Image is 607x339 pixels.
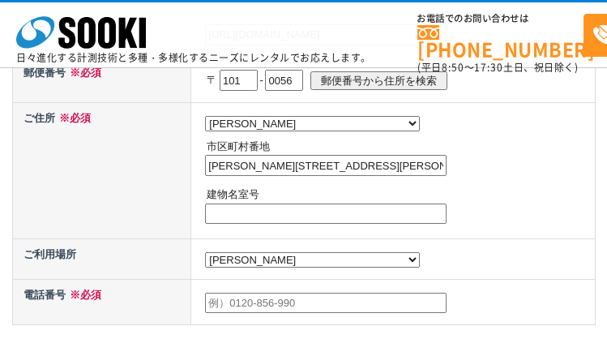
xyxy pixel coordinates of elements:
input: 例）0120-856-990 [205,293,447,314]
p: 市区町村番地 [207,139,591,156]
span: ※必須 [66,67,101,79]
input: 550 [220,70,258,91]
span: 17:30 [474,60,503,75]
th: 電話番号 [12,279,191,324]
span: ※必須 [55,112,91,124]
p: 日々進化する計測技術と多種・多様化するニーズにレンタルでお応えします。 [16,53,371,62]
span: ※必須 [66,289,101,301]
input: 郵便番号から住所を検索 [310,71,447,90]
th: ご住所 [12,102,191,238]
span: (平日 ～ 土日、祝日除く) [417,60,578,75]
a: [PHONE_NUMBER] [417,25,583,58]
th: 郵便番号 [12,57,191,102]
span: 8:50 [442,60,464,75]
th: ご利用場所 [12,239,191,280]
input: 例）大阪市西区西本町1-15-10 [205,155,447,176]
p: 建物名室号 [207,187,591,204]
span: お電話でのお問い合わせは [417,14,583,24]
select: /* 20250204 MOD ↑ */ /* 20241122 MOD ↑ */ [205,252,420,268]
input: 0005 [265,70,303,91]
p: 〒 - [207,62,591,98]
